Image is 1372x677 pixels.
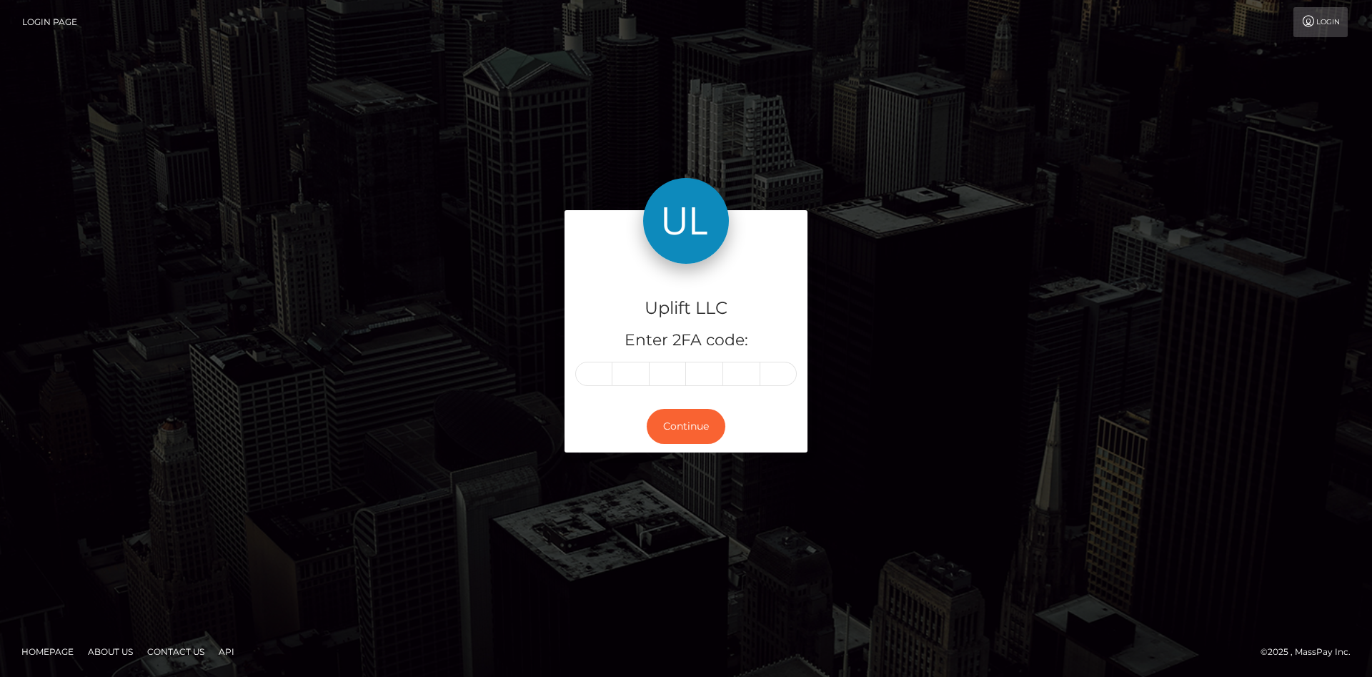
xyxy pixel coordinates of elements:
[643,178,729,264] img: Uplift LLC
[213,641,240,663] a: API
[575,330,797,352] h5: Enter 2FA code:
[647,409,725,444] button: Continue
[82,641,139,663] a: About Us
[22,7,77,37] a: Login Page
[1261,644,1361,660] div: © 2025 , MassPay Inc.
[16,641,79,663] a: Homepage
[141,641,210,663] a: Contact Us
[1293,7,1348,37] a: Login
[575,296,797,321] h4: Uplift LLC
